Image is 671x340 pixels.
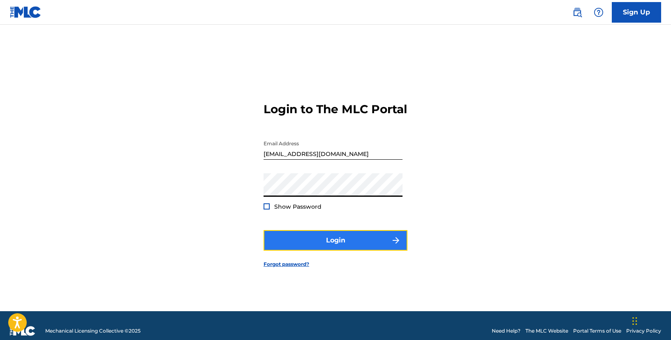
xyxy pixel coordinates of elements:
a: Portal Terms of Use [573,327,621,335]
a: Forgot password? [264,261,309,268]
iframe: Chat Widget [630,300,671,340]
img: help [594,7,604,17]
img: MLC Logo [10,6,42,18]
img: search [572,7,582,17]
div: Help [590,4,607,21]
a: Need Help? [492,327,521,335]
div: Drag [632,309,637,333]
a: The MLC Website [525,327,568,335]
a: Public Search [569,4,585,21]
a: Sign Up [612,2,661,23]
span: Mechanical Licensing Collective © 2025 [45,327,141,335]
span: Show Password [274,203,322,210]
img: f7272a7cc735f4ea7f67.svg [391,235,401,245]
a: Privacy Policy [626,327,661,335]
h3: Login to The MLC Portal [264,102,407,116]
img: logo [10,326,35,336]
button: Login [264,230,407,251]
